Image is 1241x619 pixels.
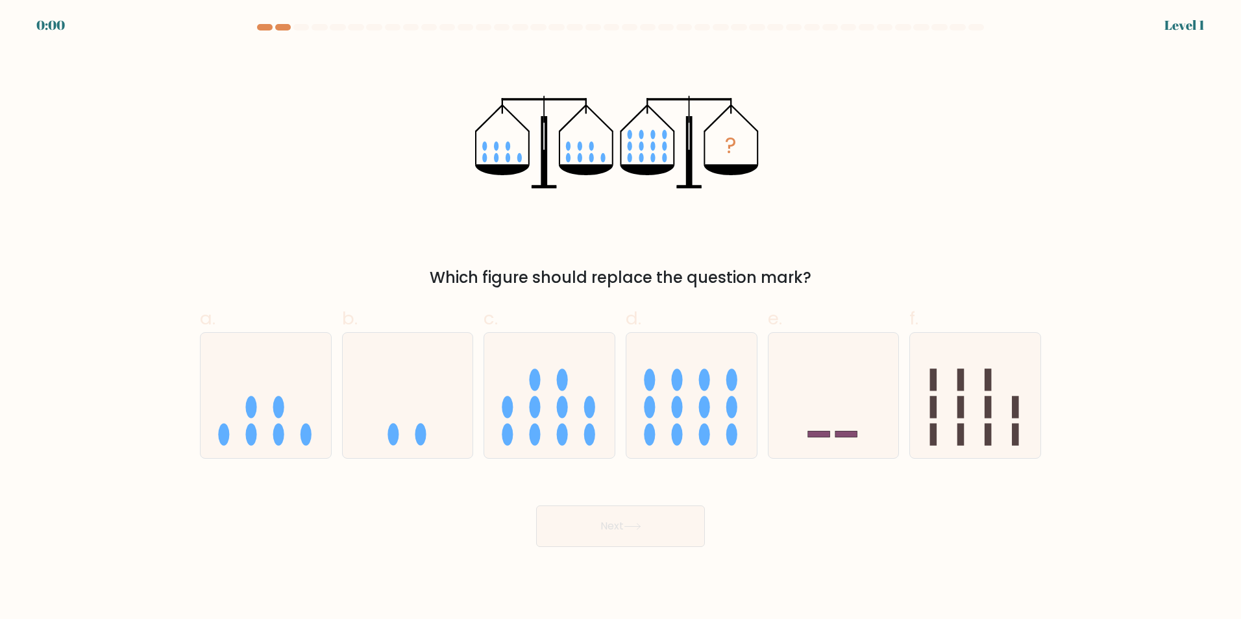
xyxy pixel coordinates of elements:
[909,306,918,331] span: f.
[200,306,215,331] span: a.
[484,306,498,331] span: c.
[768,306,782,331] span: e.
[1164,16,1205,35] div: Level 1
[726,130,737,161] tspan: ?
[342,306,358,331] span: b.
[536,505,705,547] button: Next
[36,16,65,35] div: 0:00
[626,306,641,331] span: d.
[208,266,1033,289] div: Which figure should replace the question mark?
